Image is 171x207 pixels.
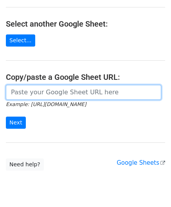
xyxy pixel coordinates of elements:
[6,101,86,107] small: Example: [URL][DOMAIN_NAME]
[6,34,35,47] a: Select...
[6,19,165,29] h4: Select another Google Sheet:
[6,85,161,100] input: Paste your Google Sheet URL here
[6,158,44,171] a: Need help?
[6,117,26,129] input: Next
[6,72,165,82] h4: Copy/paste a Google Sheet URL:
[117,159,165,166] a: Google Sheets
